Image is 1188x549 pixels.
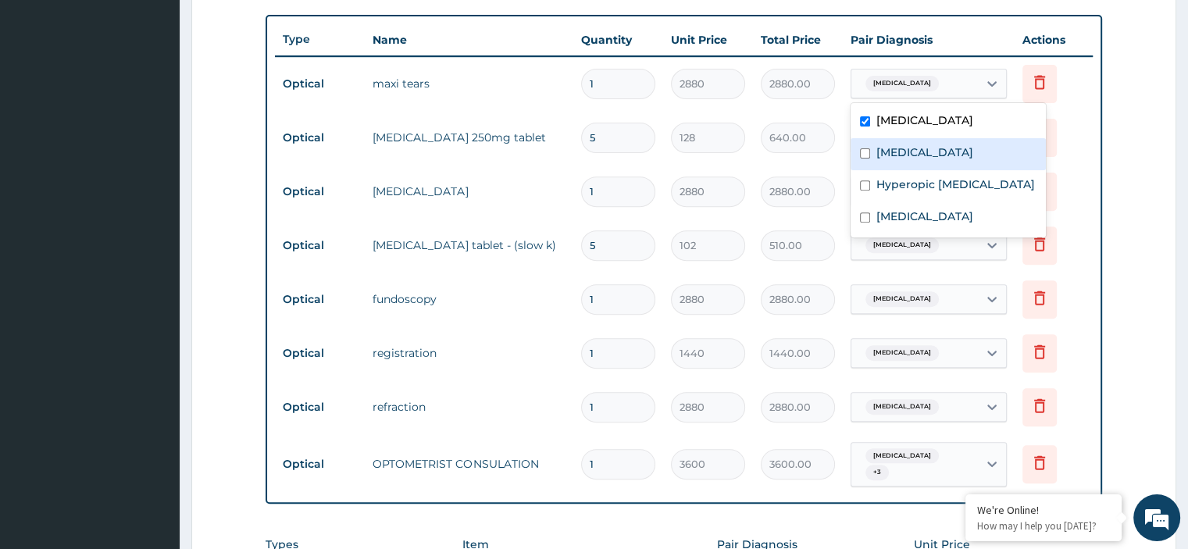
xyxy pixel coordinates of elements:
[865,448,939,464] span: [MEDICAL_DATA]
[365,391,573,422] td: refraction
[865,237,939,253] span: [MEDICAL_DATA]
[865,345,939,361] span: [MEDICAL_DATA]
[275,70,365,98] td: Optical
[275,177,365,206] td: Optical
[29,78,63,117] img: d_794563401_company_1708531726252_794563401
[1015,24,1093,55] th: Actions
[753,24,843,55] th: Total Price
[275,285,365,314] td: Optical
[876,112,973,128] label: [MEDICAL_DATA]
[275,339,365,368] td: Optical
[865,291,939,307] span: [MEDICAL_DATA]
[365,337,573,369] td: registration
[977,519,1110,533] p: How may I help you today?
[365,448,573,479] td: OPTOMETRIST CONSULATION
[365,122,573,153] td: [MEDICAL_DATA] 250mg tablet
[663,24,753,55] th: Unit Price
[365,230,573,261] td: [MEDICAL_DATA] tablet - (slow k)
[365,176,573,207] td: [MEDICAL_DATA]
[876,209,973,224] label: [MEDICAL_DATA]
[275,231,365,260] td: Optical
[275,123,365,152] td: Optical
[365,68,573,99] td: maxi tears
[843,24,1015,55] th: Pair Diagnosis
[275,393,365,422] td: Optical
[81,87,262,108] div: Chat with us now
[8,376,298,430] textarea: Type your message and hit 'Enter'
[365,24,573,55] th: Name
[256,8,294,45] div: Minimize live chat window
[876,176,1035,192] label: Hyperopic [MEDICAL_DATA]
[865,465,889,480] span: + 3
[365,283,573,315] td: fundoscopy
[876,144,973,160] label: [MEDICAL_DATA]
[275,450,365,479] td: Optical
[573,24,663,55] th: Quantity
[91,171,216,329] span: We're online!
[865,399,939,415] span: [MEDICAL_DATA]
[865,76,939,91] span: [MEDICAL_DATA]
[977,503,1110,517] div: We're Online!
[275,25,365,54] th: Type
